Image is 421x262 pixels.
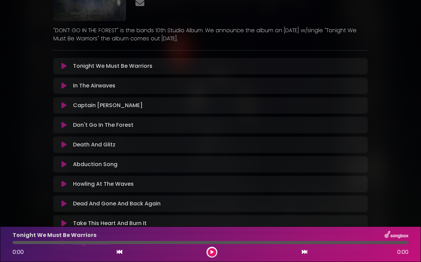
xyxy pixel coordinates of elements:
[397,248,408,256] span: 0:00
[73,200,161,208] p: Dead And Gone And Back Again
[13,248,24,256] span: 0:00
[73,121,133,129] p: Don't Go In The Forest
[53,26,368,43] p: "DON'T GO IN THE FOREST" is the bands 10th Studio Album. We announce the album on [DATE] w/single...
[73,62,152,70] p: Tonight We Must Be Warriors
[73,160,117,168] p: Abduction Song
[73,141,115,149] p: Death And Glitz
[73,219,147,227] p: Take This Heart And Burn It
[73,180,134,188] p: Howling At The Waves
[385,231,408,240] img: songbox-logo-white.png
[73,82,115,90] p: In The Airwaves
[13,231,96,239] p: Tonight We Must Be Warriors
[73,101,143,109] p: Captain [PERSON_NAME]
